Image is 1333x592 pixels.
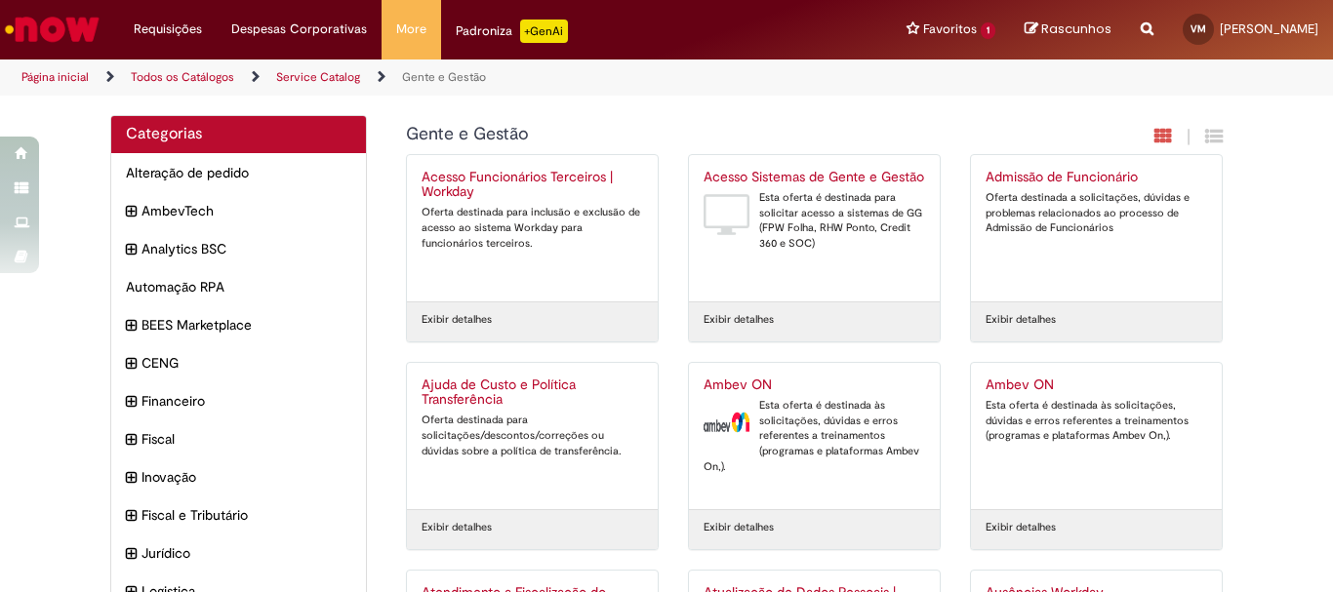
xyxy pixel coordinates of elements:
a: Acesso Funcionários Terceiros | Workday Oferta destinada para inclusão e exclusão de acesso ao si... [407,155,658,301]
span: 1 [981,22,995,39]
i: expandir categoria Fiscal [126,429,137,451]
span: Fiscal e Tributário [141,505,351,525]
div: Oferta destinada para solicitações/descontos/correções ou dúvidas sobre a política de transferência. [422,413,643,458]
i: expandir categoria Financeiro [126,391,137,413]
div: Oferta destinada para inclusão e exclusão de acesso ao sistema Workday para funcionários terceiros. [422,205,643,251]
img: Ambev ON [704,398,749,447]
h2: Ambev ON [704,377,925,393]
a: Exibir detalhes [704,312,774,328]
i: expandir categoria Inovação [126,467,137,489]
div: expandir categoria Financeiro Financeiro [111,381,366,420]
span: Favoritos [923,20,977,39]
h2: Ambev ON [986,377,1207,393]
i: expandir categoria Jurídico [126,543,137,565]
span: Analytics BSC [141,239,351,258]
span: Fiscal [141,429,351,449]
div: Alteração de pedido [111,153,366,192]
div: expandir categoria CENG CENG [111,343,366,382]
a: Admissão de Funcionário Oferta destinada a solicitações, dúvidas e problemas relacionados ao proc... [971,155,1222,301]
div: expandir categoria Fiscal Fiscal [111,419,366,458]
div: expandir categoria Analytics BSC Analytics BSC [111,229,366,268]
h2: Acesso Sistemas de Gente e Gestão [704,170,925,185]
span: Automação RPA [126,277,351,296]
a: Gente e Gestão [402,69,486,85]
h2: Acesso Funcionários Terceiros | Workday [422,170,643,201]
a: Acesso Sistemas de Gente e Gestão Acesso Sistemas de Gente e Gestão Esta oferta é destinada para ... [689,155,940,301]
img: ServiceNow [2,10,102,49]
div: expandir categoria AmbevTech AmbevTech [111,191,366,230]
a: Ajuda de Custo e Política Transferência Oferta destinada para solicitações/descontos/correções ou... [407,363,658,509]
span: | [1187,126,1191,148]
div: expandir categoria Jurídico Jurídico [111,533,366,572]
div: Automação RPA [111,267,366,306]
span: Inovação [141,467,351,487]
i: expandir categoria AmbevTech [126,201,137,222]
a: Rascunhos [1025,20,1111,39]
a: Exibir detalhes [422,312,492,328]
span: AmbevTech [141,201,351,220]
span: Financeiro [141,391,351,411]
a: Página inicial [21,69,89,85]
span: BEES Marketplace [141,315,351,335]
h2: Ajuda de Custo e Política Transferência [422,377,643,409]
p: +GenAi [520,20,568,43]
a: Ambev ON Esta oferta é destinada às solicitações, dúvidas e erros referentes a treinamentos (prog... [971,363,1222,509]
a: Exibir detalhes [704,520,774,535]
span: More [396,20,426,39]
div: Padroniza [456,20,568,43]
div: expandir categoria BEES Marketplace BEES Marketplace [111,305,366,344]
a: Exibir detalhes [986,520,1056,535]
div: Esta oferta é destinada para solicitar acesso a sistemas de GG (FPW Folha, RHW Ponto, Credit 360 ... [704,190,925,252]
i: Exibição de grade [1205,127,1223,145]
i: expandir categoria BEES Marketplace [126,315,137,336]
h2: Admissão de Funcionário [986,170,1207,185]
ul: Trilhas de página [15,59,874,96]
div: Oferta destinada a solicitações, dúvidas e problemas relacionados ao processo de Admissão de Func... [986,190,1207,236]
div: expandir categoria Inovação Inovação [111,457,366,496]
i: Exibição em cartão [1154,127,1172,145]
div: Esta oferta é destinada às solicitações, dúvidas e erros referentes a treinamentos (programas e p... [986,398,1207,444]
a: Todos os Catálogos [131,69,234,85]
div: Esta oferta é destinada às solicitações, dúvidas e erros referentes a treinamentos (programas e p... [704,398,925,475]
span: Despesas Corporativas [231,20,367,39]
span: Requisições [134,20,202,39]
i: expandir categoria Fiscal e Tributário [126,505,137,527]
h2: Categorias [126,126,351,143]
img: Acesso Sistemas de Gente e Gestão [704,190,749,239]
a: Exibir detalhes [422,520,492,535]
a: Exibir detalhes [986,312,1056,328]
h1: {"description":null,"title":"Gente e Gestão"} Categoria [406,125,1012,144]
a: Ambev ON Ambev ON Esta oferta é destinada às solicitações, dúvidas e erros referentes a treinamen... [689,363,940,509]
span: VM [1191,22,1206,35]
span: Alteração de pedido [126,163,351,182]
span: [PERSON_NAME] [1220,20,1318,37]
i: expandir categoria Analytics BSC [126,239,137,260]
span: Rascunhos [1041,20,1111,38]
a: Service Catalog [276,69,360,85]
div: expandir categoria Fiscal e Tributário Fiscal e Tributário [111,495,366,534]
span: Jurídico [141,543,351,563]
i: expandir categoria CENG [126,353,137,375]
span: CENG [141,353,351,373]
